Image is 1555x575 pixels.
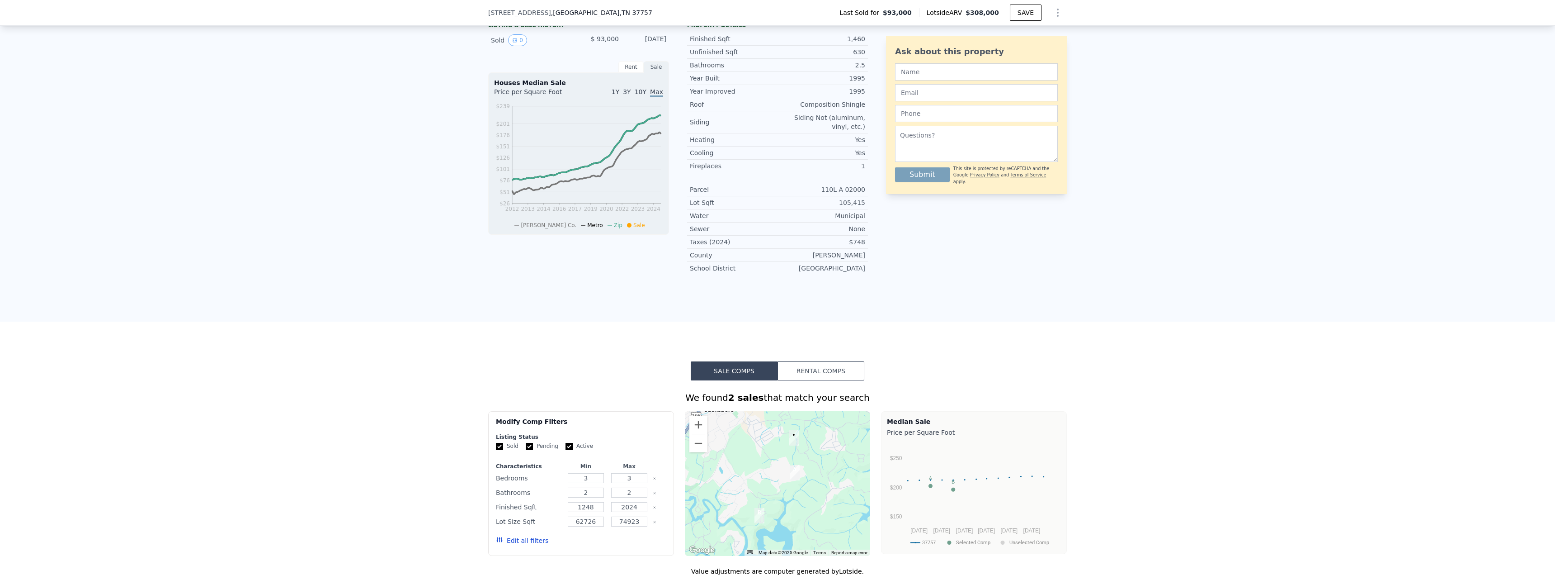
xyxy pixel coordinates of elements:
[566,463,606,470] div: Min
[978,527,995,534] text: [DATE]
[508,34,527,46] button: View historical data
[653,520,656,524] button: Clear
[1049,4,1067,22] button: Show Options
[690,118,777,127] div: Siding
[754,508,764,523] div: 1642 Lakewood Rd
[496,501,562,513] div: Finished Sqft
[690,48,777,57] div: Unfinished Sqft
[690,251,777,260] div: County
[922,540,936,546] text: 37757
[690,198,777,207] div: Lot Sqft
[813,550,826,555] a: Terms (opens in new tab)
[1010,172,1046,177] a: Terms of Service
[505,206,519,212] tspan: 2012
[759,550,808,555] span: Map data ©2025 Google
[689,416,707,434] button: Zoom in
[687,544,717,556] a: Open this area in Google Maps (opens a new window)
[551,8,652,17] span: , [GEOGRAPHIC_DATA]
[777,162,865,171] div: 1
[777,100,865,109] div: Composition Shingle
[777,224,865,233] div: None
[496,103,510,109] tspan: $239
[747,550,753,554] button: Keyboard shortcuts
[552,206,566,212] tspan: 2016
[496,166,510,172] tspan: $101
[690,148,777,157] div: Cooling
[496,433,666,441] div: Listing Status
[777,61,865,70] div: 2.5
[496,536,548,545] button: Edit all filters
[496,121,510,127] tspan: $201
[910,527,928,534] text: [DATE]
[494,78,663,87] div: Houses Median Sale
[537,206,551,212] tspan: 2014
[890,513,902,520] text: $150
[777,87,865,96] div: 1995
[690,162,777,171] div: Fireplaces
[952,479,955,485] text: B
[599,206,613,212] tspan: 2020
[626,34,666,46] div: [DATE]
[777,198,865,207] div: 105,415
[488,391,1067,404] div: We found that match your search
[956,540,990,546] text: Selected Comp
[635,88,646,95] span: 10Y
[789,430,799,446] div: 492 Pinecrest Rd
[777,251,865,260] div: [PERSON_NAME]
[777,135,865,144] div: Yes
[623,88,631,95] span: 3Y
[526,443,533,450] input: Pending
[895,84,1058,101] input: Email
[619,9,652,16] span: , TN 37757
[644,61,669,73] div: Sale
[831,550,867,555] a: Report a map error
[929,475,933,481] text: A
[777,264,865,273] div: [GEOGRAPHIC_DATA]
[887,439,1061,552] svg: A chart.
[687,544,717,556] img: Google
[496,443,503,450] input: Sold
[690,100,777,109] div: Roof
[496,442,518,450] label: Sold
[777,113,865,131] div: Siding Not (aluminum, vinyl, etc.)
[496,486,562,499] div: Bathrooms
[526,442,558,450] label: Pending
[690,74,777,83] div: Year Built
[690,185,777,194] div: Parcel
[565,443,573,450] input: Active
[690,61,777,70] div: Bathrooms
[499,189,510,195] tspan: $51
[499,177,510,184] tspan: $76
[895,167,950,182] button: Submit
[568,206,582,212] tspan: 2017
[521,222,576,228] span: [PERSON_NAME] Co.
[956,527,973,534] text: [DATE]
[488,8,551,17] span: [STREET_ADDRESS]
[895,63,1058,81] input: Name
[777,211,865,220] div: Municipal
[496,472,562,485] div: Bedrooms
[933,527,950,534] text: [DATE]
[883,8,912,17] span: $93,000
[1000,527,1018,534] text: [DATE]
[494,87,579,102] div: Price per Square Foot
[587,222,603,228] span: Metro
[690,135,777,144] div: Heating
[777,74,865,83] div: 1995
[496,155,510,161] tspan: $126
[690,87,777,96] div: Year Improved
[612,88,619,95] span: 1Y
[488,22,669,31] div: LISTING & SALE HISTORY
[690,211,777,220] div: Water
[690,264,777,273] div: School District
[615,206,629,212] tspan: 2022
[690,34,777,43] div: Finished Sqft
[591,35,619,43] span: $ 93,000
[777,185,865,194] div: 110L A 02000
[966,9,999,16] span: $308,000
[728,392,764,403] strong: 2 sales
[839,8,883,17] span: Last Sold for
[953,166,1058,185] div: This site is protected by reCAPTCHA and the Google and apply.
[631,206,645,212] tspan: 2023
